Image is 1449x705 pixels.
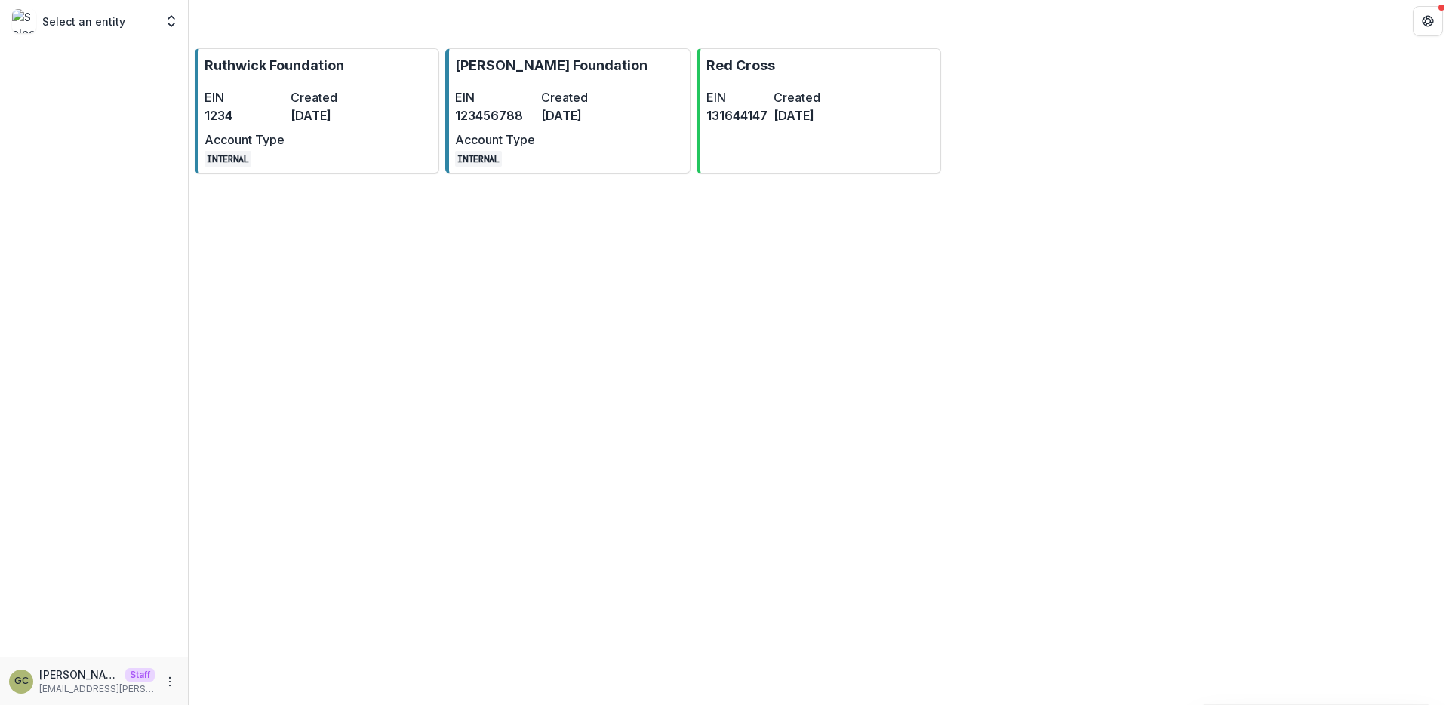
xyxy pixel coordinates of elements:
code: INTERNAL [205,151,251,167]
dt: Created [774,88,835,106]
a: [PERSON_NAME] FoundationEIN123456788Created[DATE]Account TypeINTERNAL [445,48,690,174]
a: Red CrossEIN131644147Created[DATE] [697,48,941,174]
dt: EIN [205,88,285,106]
p: Select an entity [42,14,125,29]
dd: 123456788 [455,106,535,125]
p: [EMAIL_ADDRESS][PERSON_NAME][DOMAIN_NAME] [39,682,155,696]
p: Ruthwick Foundation [205,55,344,75]
dt: EIN [455,88,535,106]
img: Select an entity [12,9,36,33]
p: Staff [125,668,155,682]
dd: 131644147 [706,106,768,125]
a: Ruthwick FoundationEIN1234Created[DATE]Account TypeINTERNAL [195,48,439,174]
button: More [161,673,179,691]
p: [PERSON_NAME] Foundation [455,55,648,75]
dt: Account Type [455,131,535,149]
dd: [DATE] [774,106,835,125]
dt: Account Type [205,131,285,149]
code: INTERNAL [455,151,502,167]
p: [PERSON_NAME] [39,667,119,682]
button: Get Help [1413,6,1443,36]
div: Grace Chang [14,676,29,686]
dt: Created [541,88,621,106]
dt: EIN [706,88,768,106]
button: Open entity switcher [161,6,182,36]
dd: [DATE] [541,106,621,125]
dd: 1234 [205,106,285,125]
dt: Created [291,88,371,106]
p: Red Cross [706,55,775,75]
dd: [DATE] [291,106,371,125]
